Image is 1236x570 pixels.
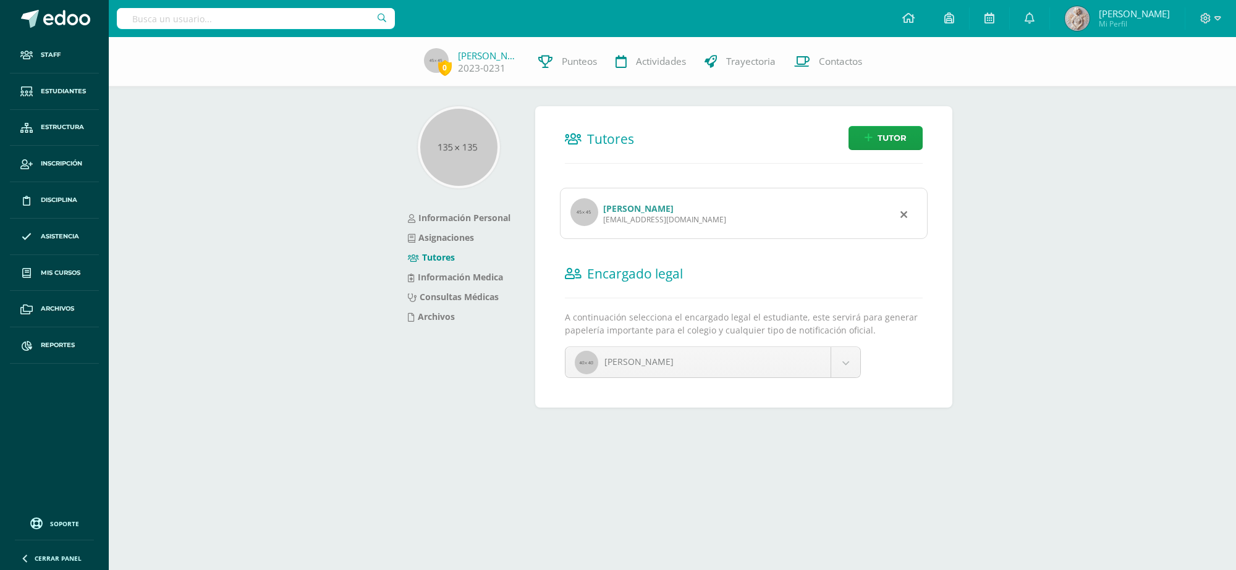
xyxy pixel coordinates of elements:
[438,60,452,75] span: 0
[117,8,395,29] input: Busca un usuario...
[878,127,907,149] span: Tutor
[849,126,923,150] a: Tutor
[408,251,455,263] a: Tutores
[587,265,683,282] span: Encargado legal
[408,291,499,303] a: Consultas Médicas
[41,122,84,132] span: Estructura
[819,55,862,68] span: Contactos
[41,195,77,205] span: Disciplina
[50,519,79,528] span: Soporte
[41,50,61,60] span: Staff
[1065,6,1090,31] img: 0721312b14301b3cebe5de6252ad211a.png
[604,356,674,367] span: [PERSON_NAME]
[41,159,82,169] span: Inscripción
[603,203,674,214] a: [PERSON_NAME]
[10,73,99,110] a: Estudiantes
[458,62,506,75] a: 2023-0231
[424,48,449,73] img: 45x45
[41,232,79,241] span: Asistencia
[10,327,99,364] a: Reportes
[10,146,99,182] a: Inscripción
[41,268,80,278] span: Mis cursos
[587,130,634,148] span: Tutores
[726,55,776,68] span: Trayectoria
[10,255,99,291] a: Mis cursos
[420,109,497,186] img: 135x135
[10,291,99,327] a: Archivos
[408,232,474,243] a: Asignaciones
[565,311,923,337] p: A continuación selecciona el encargado legal el estudiante, este servirá para generar papelería i...
[35,554,82,563] span: Cerrar panel
[41,340,75,350] span: Reportes
[1099,7,1170,20] span: [PERSON_NAME]
[41,86,86,96] span: Estudiantes
[10,219,99,255] a: Asistencia
[408,271,503,283] a: Información Medica
[41,304,74,314] span: Archivos
[529,37,606,86] a: Punteos
[408,311,455,322] a: Archivos
[570,198,598,226] img: profile image
[458,49,520,62] a: [PERSON_NAME]
[636,55,686,68] span: Actividades
[900,206,907,221] div: Remover
[10,110,99,146] a: Estructura
[575,351,598,374] img: 40x40
[606,37,695,86] a: Actividades
[408,212,510,224] a: Información Personal
[10,182,99,219] a: Disciplina
[1099,19,1170,29] span: Mi Perfil
[562,55,597,68] span: Punteos
[785,37,871,86] a: Contactos
[15,514,94,531] a: Soporte
[565,347,861,377] a: [PERSON_NAME]
[10,37,99,73] a: Staff
[695,37,785,86] a: Trayectoria
[603,214,726,225] div: [EMAIL_ADDRESS][DOMAIN_NAME]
